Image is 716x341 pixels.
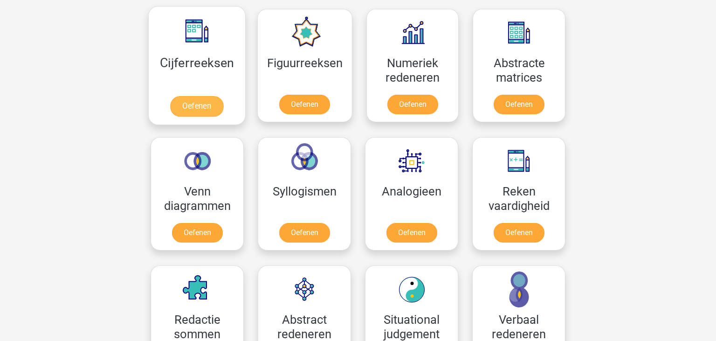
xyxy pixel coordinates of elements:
[387,95,438,114] a: Oefenen
[494,95,544,114] a: Oefenen
[494,223,544,243] a: Oefenen
[386,223,437,243] a: Oefenen
[172,223,223,243] a: Oefenen
[279,223,330,243] a: Oefenen
[170,96,223,117] a: Oefenen
[279,95,330,114] a: Oefenen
